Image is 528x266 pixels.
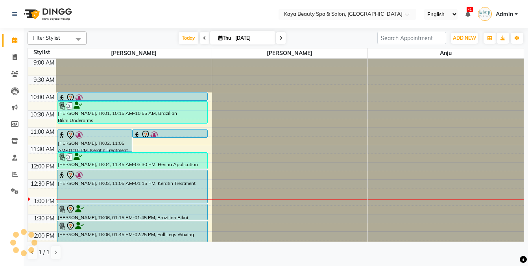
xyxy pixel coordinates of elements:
div: [PERSON_NAME], TK06, 01:15 PM-01:45 PM, Brazilian Bikni [57,204,207,220]
div: 10:30 AM [29,111,56,119]
span: Today [179,32,198,44]
span: [PERSON_NAME] [212,48,367,58]
div: 2:00 PM [32,232,56,240]
img: logo [20,3,74,25]
span: 1 / 1 [39,248,50,257]
img: Admin [478,7,492,21]
div: [PERSON_NAME], TK02, 11:05 AM-01:15 PM, Keratin Treatment [57,170,207,203]
button: ADD NEW [451,33,478,44]
div: [PERSON_NAME], TK02, 10:00 AM-11:20 AM, Root Touch Up [133,130,207,137]
span: 41 [467,7,473,12]
span: Anju [368,48,524,58]
span: Admin [496,10,513,18]
span: ADD NEW [453,35,476,41]
div: 9:30 AM [32,76,56,84]
span: [PERSON_NAME] [56,48,212,58]
div: 1:00 PM [32,197,56,205]
input: Search Appointment [377,32,446,44]
div: Stylist [28,48,56,57]
div: 10:00 AM [29,93,56,102]
div: [PERSON_NAME], TK02, 10:00 AM-11:20 AM, Root Touch Up [57,93,207,100]
div: [PERSON_NAME], TK01, 10:15 AM-10:55 AM, Brazilian Bikni,Underarms [57,102,207,123]
div: 1:30 PM [32,214,56,223]
span: Filter Stylist [33,35,60,41]
a: 41 [465,11,470,18]
div: 12:00 PM [29,163,56,171]
div: 11:30 AM [29,145,56,153]
div: 9:00 AM [32,59,56,67]
div: [PERSON_NAME], TK02, 11:05 AM-01:15 PM, Keratin Treatment [57,130,132,151]
div: 11:00 AM [29,128,56,136]
div: [PERSON_NAME], TK06, 01:45 PM-02:25 PM, Full Legs Waxing [57,221,207,243]
input: 2025-10-02 [233,32,272,44]
span: Thu [216,35,233,41]
div: 12:30 PM [29,180,56,188]
div: [PERSON_NAME], TK04, 11:45 AM-03:30 PM, Henna Application and Wash [57,153,207,169]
